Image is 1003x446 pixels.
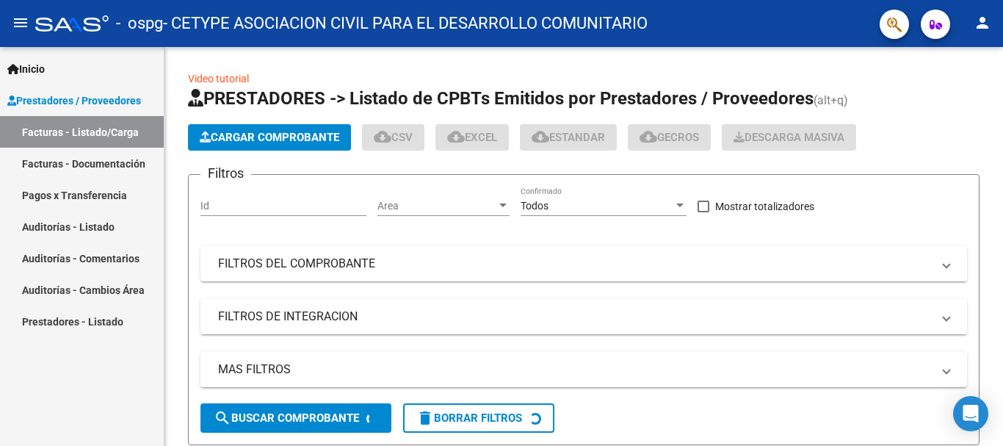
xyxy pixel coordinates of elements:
[416,409,434,427] mat-icon: delete
[188,73,249,84] a: Video tutorial
[163,7,648,40] span: - CETYPE ASOCIACION CIVIL PARA EL DESARROLLO COMUNITARIO
[116,7,163,40] span: - ospg
[200,352,967,387] mat-expansion-panel-header: MAS FILTROS
[814,93,848,107] span: (alt+q)
[200,163,251,184] h3: Filtros
[640,131,699,144] span: Gecros
[7,61,45,77] span: Inicio
[416,411,522,425] span: Borrar Filtros
[188,124,351,151] button: Cargar Comprobante
[722,124,856,151] button: Descarga Masiva
[974,14,991,32] mat-icon: person
[218,362,932,378] mat-panel-title: MAS FILTROS
[7,93,141,109] span: Prestadores / Proveedores
[447,131,497,144] span: EXCEL
[200,299,967,334] mat-expansion-panel-header: FILTROS DE INTEGRACION
[403,403,554,433] button: Borrar Filtros
[200,246,967,281] mat-expansion-panel-header: FILTROS DEL COMPROBANTE
[734,131,844,144] span: Descarga Masiva
[218,256,932,272] mat-panel-title: FILTROS DEL COMPROBANTE
[435,124,509,151] button: EXCEL
[374,131,413,144] span: CSV
[214,409,231,427] mat-icon: search
[200,131,339,144] span: Cargar Comprobante
[532,131,605,144] span: Estandar
[200,403,391,433] button: Buscar Comprobante
[374,128,391,145] mat-icon: cloud_download
[218,309,932,325] mat-panel-title: FILTROS DE INTEGRACION
[214,411,359,425] span: Buscar Comprobante
[628,124,711,151] button: Gecros
[521,200,548,212] span: Todos
[532,128,549,145] mat-icon: cloud_download
[953,396,988,431] div: Open Intercom Messenger
[362,124,424,151] button: CSV
[722,124,856,151] app-download-masive: Descarga masiva de comprobantes (adjuntos)
[640,128,657,145] mat-icon: cloud_download
[377,200,496,212] span: Area
[12,14,29,32] mat-icon: menu
[715,198,814,215] span: Mostrar totalizadores
[188,88,814,109] span: PRESTADORES -> Listado de CPBTs Emitidos por Prestadores / Proveedores
[447,128,465,145] mat-icon: cloud_download
[520,124,617,151] button: Estandar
